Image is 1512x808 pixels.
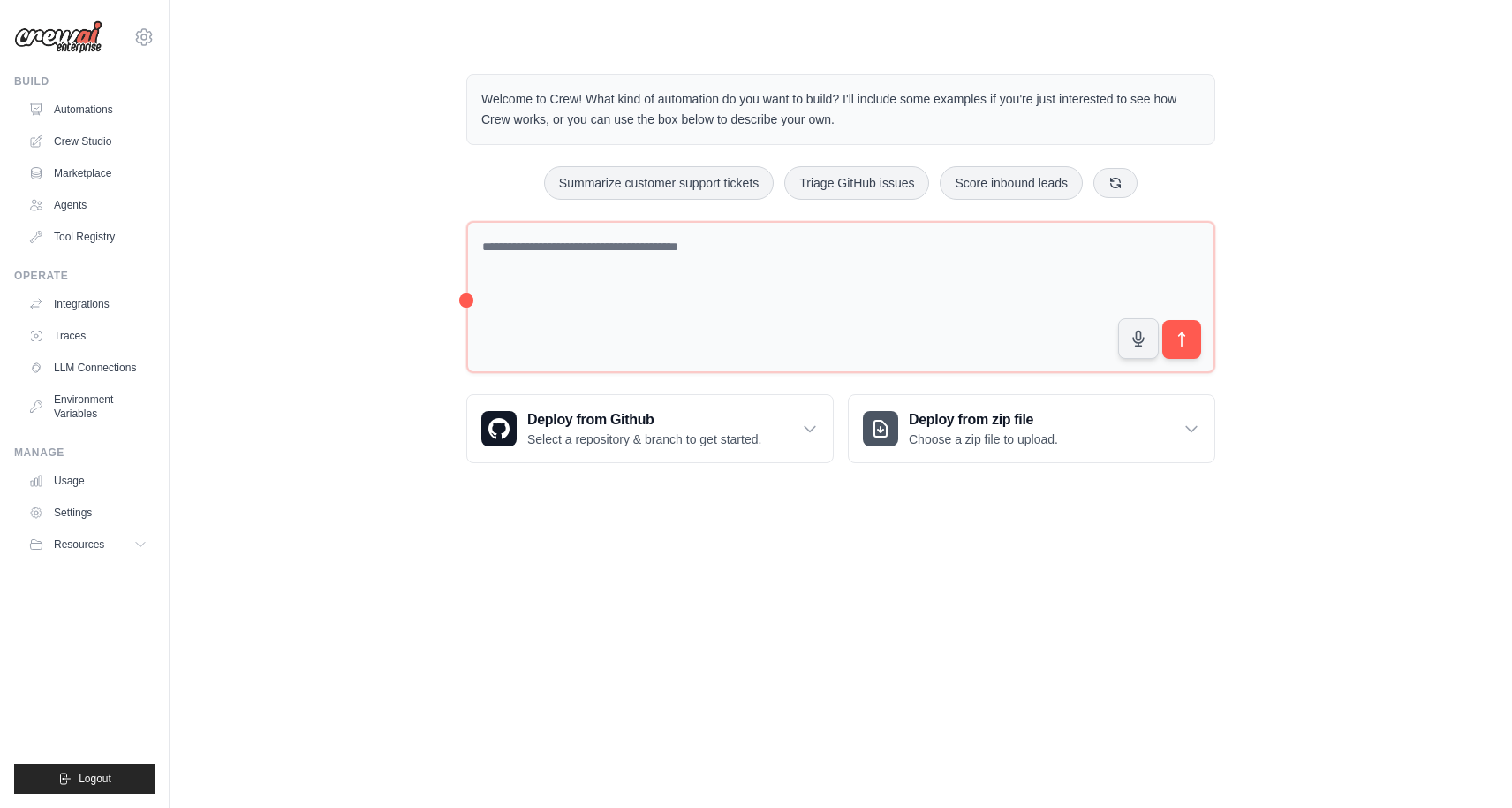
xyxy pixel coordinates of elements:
[527,431,761,448] p: Select a repository & branch to get started.
[54,537,104,552] span: Resources
[21,322,155,350] a: Traces
[544,166,774,200] button: Summarize customer support tickets
[21,530,155,559] button: Resources
[14,446,155,460] div: Manage
[21,354,155,382] a: LLM Connections
[527,409,761,431] h3: Deploy from Github
[14,20,102,54] img: Logo
[940,166,1083,200] button: Score inbound leads
[21,467,155,495] a: Usage
[21,223,155,251] a: Tool Registry
[21,159,155,187] a: Marketplace
[481,89,1200,130] p: Welcome to Crew! What kind of automation do you want to build? I'll include some examples if you'...
[14,269,155,283] div: Operate
[14,764,155,794] button: Logout
[784,166,929,200] button: Triage GitHub issues
[14,74,155,88] div: Build
[21,290,155,318] a: Integrations
[909,409,1058,431] h3: Deploy from zip file
[909,431,1058,448] p: Choose a zip file to upload.
[21,127,155,156] a: Crew Studio
[21,499,155,527] a: Settings
[21,385,155,428] a: Environment Variables
[79,772,111,786] span: Logout
[21,95,155,124] a: Automations
[21,191,155,219] a: Agents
